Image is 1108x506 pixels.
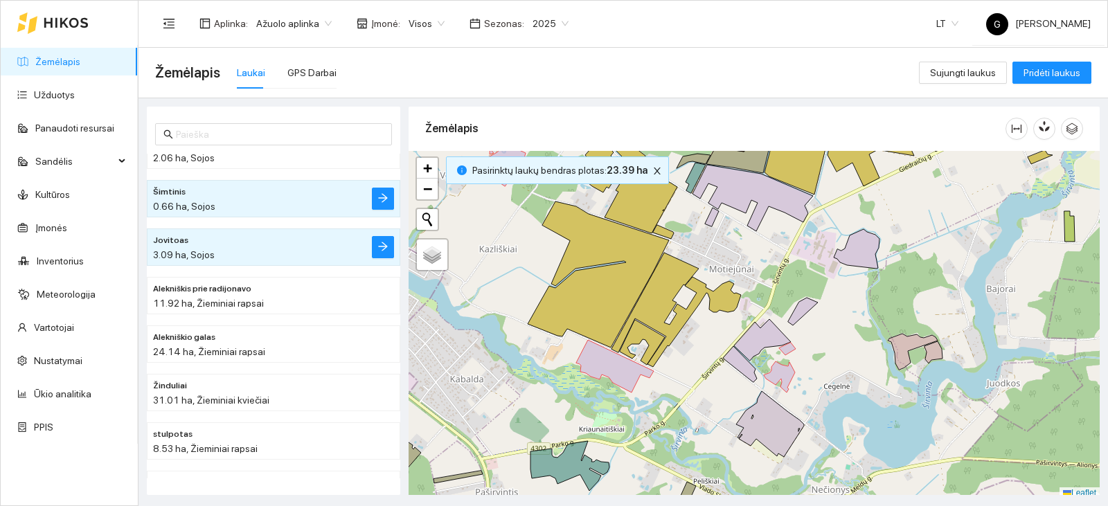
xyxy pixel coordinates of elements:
[1024,65,1080,80] span: Pridėti laukus
[1063,488,1096,498] a: Leaflet
[607,165,647,176] b: 23.39 ha
[1012,62,1091,84] button: Pridėti laukus
[155,62,220,84] span: Žemėlapis
[417,209,438,230] button: Initiate a new search
[163,129,173,139] span: search
[930,65,996,80] span: Sujungti laukus
[153,298,264,309] span: 11.92 ha, Žieminiai rapsai
[484,16,524,31] span: Sezonas :
[649,163,665,179] button: close
[153,152,215,163] span: 2.06 ha, Sojos
[34,388,91,399] a: Ūkio analitika
[371,16,400,31] span: Įmonė :
[153,201,215,212] span: 0.66 ha, Sojos
[1012,67,1091,78] a: Pridėti laukus
[153,476,190,489] span: prie filtru
[153,234,188,247] span: Jovitoas
[35,123,114,134] a: Panaudoti resursai
[37,255,84,266] a: Inventorius
[919,62,1007,84] button: Sujungti laukus
[199,18,211,29] span: layout
[256,13,332,34] span: Ažuolo aplinka
[417,158,438,179] a: Zoom in
[34,355,82,366] a: Nustatymai
[357,18,368,29] span: shop
[372,188,394,210] button: arrow-right
[34,422,53,433] a: PPIS
[986,18,1091,29] span: [PERSON_NAME]
[35,189,70,200] a: Kultūros
[153,282,251,296] span: Alekniškis prie radijonavo
[425,109,1006,148] div: Žemėlapis
[936,13,958,34] span: LT
[153,428,193,441] span: stulpotas
[457,165,467,175] span: info-circle
[153,443,258,454] span: 8.53 ha, Žieminiai rapsai
[417,179,438,199] a: Zoom out
[153,186,186,199] span: Šimtinis
[287,65,337,80] div: GPS Darbai
[153,395,269,406] span: 31.01 ha, Žieminiai kviečiai
[153,379,187,392] span: Žinduliai
[377,241,388,254] span: arrow-right
[472,163,647,178] span: Pasirinktų laukų bendras plotas :
[176,127,384,142] input: Paieška
[153,346,265,357] span: 24.14 ha, Žieminiai rapsai
[34,89,75,100] a: Užduotys
[994,13,1001,35] span: G
[35,147,114,175] span: Sandėlis
[377,192,388,206] span: arrow-right
[1006,118,1028,140] button: column-width
[470,18,481,29] span: calendar
[533,13,569,34] span: 2025
[35,222,67,233] a: Įmonės
[372,236,394,258] button: arrow-right
[409,13,445,34] span: Visos
[1006,123,1027,134] span: column-width
[417,240,447,270] a: Layers
[153,331,215,344] span: Alekniškio galas
[163,17,175,30] span: menu-fold
[650,166,665,176] span: close
[35,56,80,67] a: Žemėlapis
[37,289,96,300] a: Meteorologija
[153,249,215,260] span: 3.09 ha, Sojos
[34,322,74,333] a: Vartotojai
[155,10,183,37] button: menu-fold
[237,65,265,80] div: Laukai
[214,16,248,31] span: Aplinka :
[423,159,432,177] span: +
[423,180,432,197] span: −
[919,67,1007,78] a: Sujungti laukus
